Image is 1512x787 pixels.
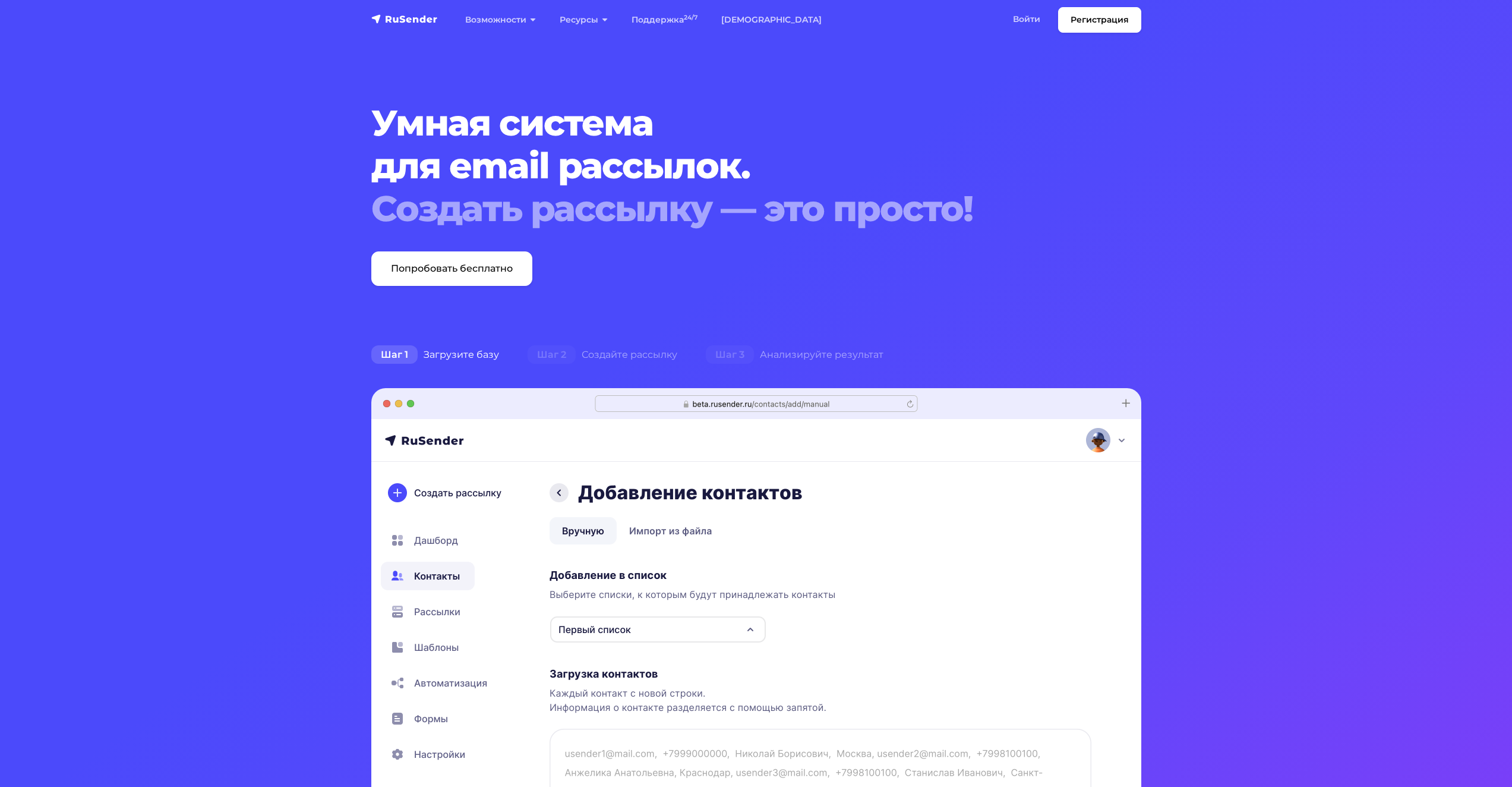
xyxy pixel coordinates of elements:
img: RuSender [371,13,438,25]
div: Создайте рассылку [513,343,692,367]
sup: 24/7 [684,14,697,21]
a: Возможности [453,8,548,32]
div: Создать рассылку — это просто! [371,187,1076,230]
div: Анализируйте результат [692,343,898,367]
a: Поддержка24/7 [620,8,709,32]
span: Шаг 1 [371,345,418,364]
a: [DEMOGRAPHIC_DATA] [709,8,834,32]
a: Войти [1001,7,1052,32]
a: Регистрация [1058,7,1141,33]
span: Шаг 3 [706,345,754,364]
h1: Умная система для email рассылок. [371,102,1076,230]
a: Попробовать бесплатно [371,251,532,286]
span: Шаг 2 [528,345,576,364]
div: Загрузите базу [357,343,513,367]
a: Ресурсы [548,8,620,32]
